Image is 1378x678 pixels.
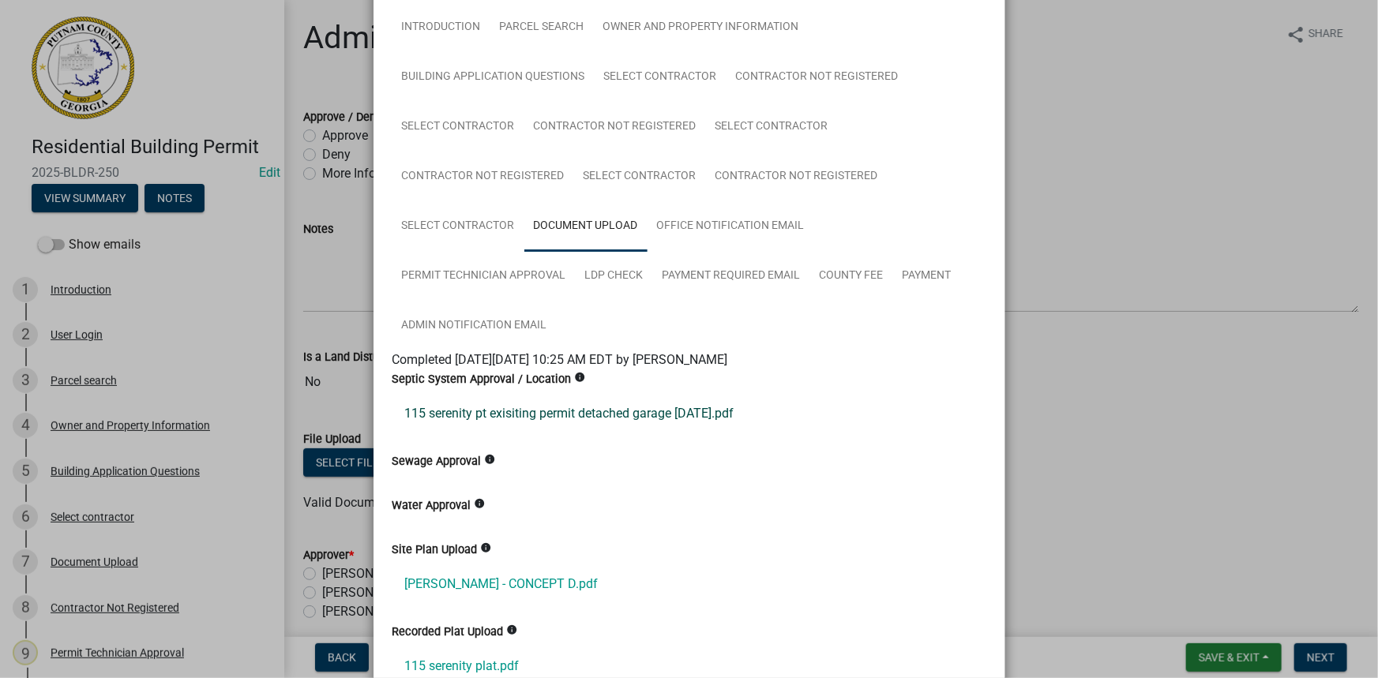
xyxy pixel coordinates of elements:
a: Select contractor [574,152,706,202]
a: Select contractor [392,201,524,252]
a: Contractor Not Registered [706,152,888,202]
label: Sewage Approval [392,456,482,467]
a: Contractor Not Registered [524,102,706,152]
a: County Fee [810,251,893,302]
label: Water Approval [392,500,471,511]
a: Payment [893,251,961,302]
a: Admin Notification Email [392,301,557,351]
a: Contractor Not Registered [392,152,574,202]
a: Select contractor [595,52,727,103]
a: Owner and Property Information [594,2,809,53]
a: Select contractor [392,102,524,152]
i: info [481,542,492,553]
a: 115 serenity pt exisiting permit detached garage [DATE].pdf [392,395,986,433]
span: Completed [DATE][DATE] 10:25 AM EDT by [PERSON_NAME] [392,352,728,367]
a: Introduction [392,2,490,53]
a: Document Upload [524,201,648,252]
a: Permit Technician Approval [392,251,576,302]
i: info [507,624,518,635]
label: Septic System Approval / Location [392,374,572,385]
a: Select contractor [706,102,838,152]
a: LDP Check [576,251,653,302]
a: Parcel search [490,2,594,53]
i: info [575,372,586,383]
i: info [475,498,486,509]
a: Payment Required Email [653,251,810,302]
a: [PERSON_NAME] - CONCEPT D.pdf [392,565,986,603]
a: Office Notification Email [648,201,814,252]
label: Recorded Plat Upload [392,627,504,638]
i: info [485,454,496,465]
a: Contractor Not Registered [727,52,908,103]
a: Building Application Questions [392,52,595,103]
label: Site Plan Upload [392,545,478,556]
